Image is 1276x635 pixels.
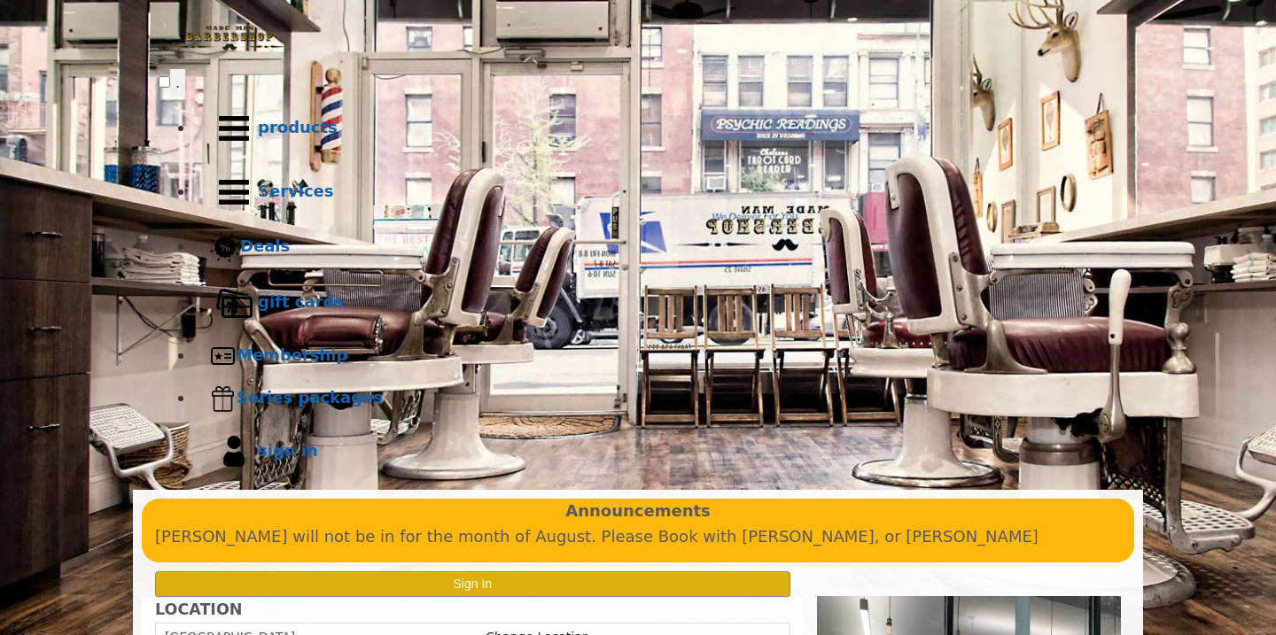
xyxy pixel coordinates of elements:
button: Sign In [155,571,790,597]
img: Services [210,168,258,216]
p: [PERSON_NAME] will not be in for the month of August. Please Book with [PERSON_NAME], or [PERSON_... [155,524,1121,550]
input: menu toggle [159,76,170,88]
a: MembershipMembership [194,335,1117,377]
button: menu toggle [170,69,185,97]
b: Services [258,182,334,200]
b: Membership [237,345,347,364]
img: Made Man Barbershop logo [159,10,300,66]
b: products [258,118,338,136]
img: Products [210,105,258,152]
img: Membership [210,343,237,369]
img: Series packages [210,385,237,412]
b: LOCATION [155,600,242,618]
b: Deals [240,236,290,255]
b: sign in [258,441,318,460]
a: sign insign in [194,420,1117,484]
a: ServicesServices [194,160,1117,224]
a: DealsDeals [194,224,1117,271]
a: Productsproducts [194,97,1117,160]
img: sign in [210,428,258,476]
a: Gift cardsgift cards [194,271,1117,335]
span: . [175,74,180,91]
img: Deals [210,232,240,263]
img: Gift cards [210,279,258,327]
b: gift cards [258,292,344,311]
b: Series packages [237,388,383,407]
b: Announcements [565,499,711,524]
a: Series packagesSeries packages [194,377,1117,420]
